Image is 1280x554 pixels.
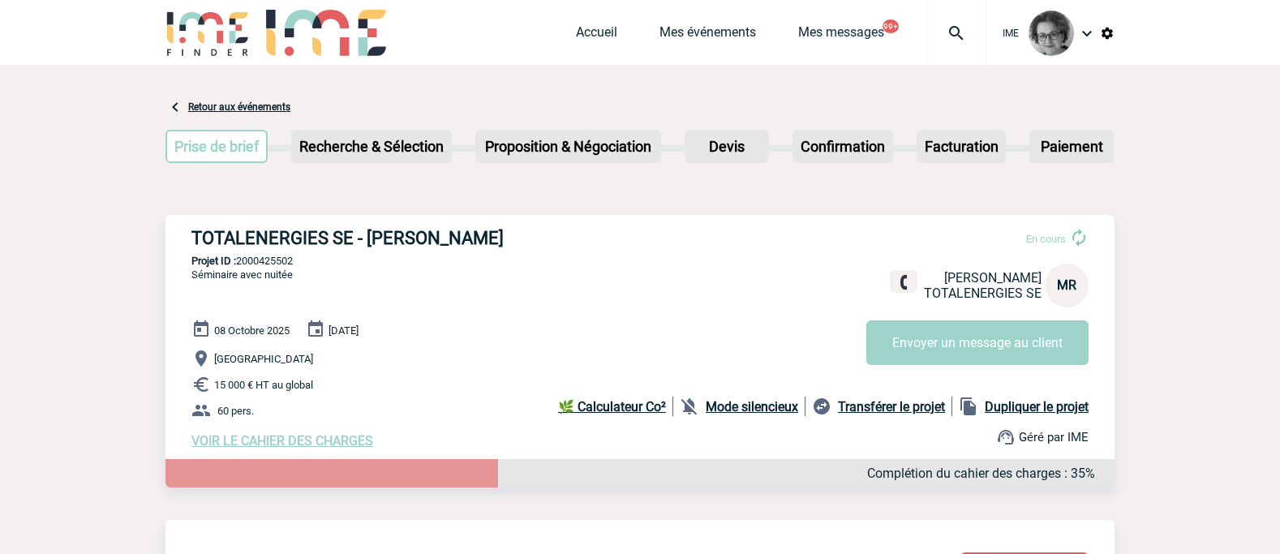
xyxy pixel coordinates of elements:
[191,228,678,248] h3: TOTALENERGIES SE - [PERSON_NAME]
[1019,430,1089,444] span: Géré par IME
[293,131,450,161] p: Recherche & Sélection
[1057,277,1076,293] span: MR
[838,399,945,414] b: Transférer le projet
[1029,11,1074,56] img: 101028-0.jpg
[924,286,1042,301] span: TOTALENERGIES SE
[576,24,617,47] a: Accueil
[165,255,1115,267] p: 2000425502
[477,131,659,161] p: Proposition & Négociation
[191,268,293,281] span: Séminaire avec nuitée
[985,399,1089,414] b: Dupliquer le projet
[167,131,266,161] p: Prise de brief
[214,324,290,337] span: 08 Octobre 2025
[794,131,891,161] p: Confirmation
[329,324,359,337] span: [DATE]
[558,399,666,414] b: 🌿 Calculateur Co²
[1031,131,1112,161] p: Paiement
[191,255,236,267] b: Projet ID :
[706,399,798,414] b: Mode silencieux
[214,353,313,365] span: [GEOGRAPHIC_DATA]
[798,24,884,47] a: Mes messages
[217,405,254,417] span: 60 pers.
[191,433,373,449] a: VOIR LE CAHIER DES CHARGES
[214,379,313,391] span: 15 000 € HT au global
[1026,233,1066,245] span: En cours
[866,320,1089,365] button: Envoyer un message au client
[896,275,911,290] img: fixe.png
[558,397,673,416] a: 🌿 Calculateur Co²
[659,24,756,47] a: Mes événements
[165,10,250,56] img: IME-Finder
[944,270,1042,286] span: [PERSON_NAME]
[1003,28,1019,39] span: IME
[686,131,767,161] p: Devis
[883,19,899,33] button: 99+
[918,131,1005,161] p: Facturation
[959,397,978,416] img: file_copy-black-24dp.png
[996,427,1016,447] img: support.png
[188,101,290,113] a: Retour aux événements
